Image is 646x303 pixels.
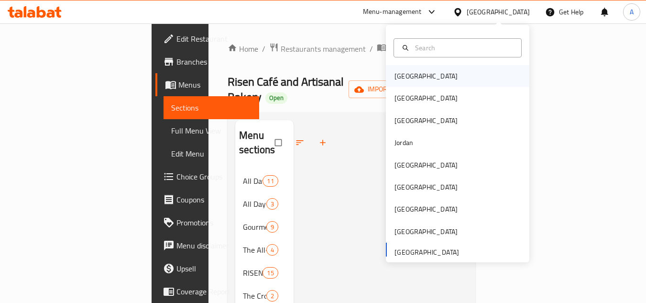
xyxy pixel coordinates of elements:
[171,102,252,113] span: Sections
[176,240,252,251] span: Menu disclaimer
[176,217,252,228] span: Promotions
[243,221,266,233] span: Gourmet Artisanal Sandwiches
[281,43,366,55] span: Restaurants management
[263,267,278,279] div: items
[155,165,260,188] a: Choice Groups
[164,96,260,119] a: Sections
[155,257,260,280] a: Upsell
[235,261,294,284] div: RISEN SIGNATURE LOAVES15
[394,204,458,214] div: [GEOGRAPHIC_DATA]
[171,148,252,159] span: Edit Menu
[394,115,458,126] div: [GEOGRAPHIC_DATA]
[266,221,278,233] div: items
[243,290,266,302] span: The Croffles
[289,132,312,153] span: Sort sections
[630,7,634,17] span: A
[267,200,278,209] span: 3
[235,192,294,215] div: All Day Brunch3
[176,56,252,67] span: Branches
[467,7,530,17] div: [GEOGRAPHIC_DATA]
[263,269,277,278] span: 15
[228,43,475,55] nav: breadcrumb
[235,169,294,192] div: All Day Breakfast11
[243,267,263,279] span: RISEN SIGNATURE LOAVES
[171,125,252,136] span: Full Menu View
[155,188,260,211] a: Coupons
[176,171,252,182] span: Choice Groups
[228,71,344,108] span: Risen Café and Artisanal Bakery
[155,50,260,73] a: Branches
[178,79,252,90] span: Menus
[243,175,263,187] span: All Day Breakfast
[155,73,260,96] a: Menus
[394,71,458,81] div: [GEOGRAPHIC_DATA]
[235,215,294,238] div: Gourmet Artisanal Sandwiches9
[176,263,252,274] span: Upsell
[164,142,260,165] a: Edit Menu
[269,134,289,152] span: Select all sections
[312,132,335,153] button: Add section
[370,43,373,55] li: /
[266,244,278,256] div: items
[155,27,260,50] a: Edit Restaurant
[235,238,294,261] div: The All-Day R&R Dishes4
[243,198,266,210] span: All Day Brunch
[263,175,278,187] div: items
[155,234,260,257] a: Menu disclaimer
[155,280,260,303] a: Coverage Report
[243,244,266,256] span: The All-Day R&R Dishes
[269,43,366,55] a: Restaurants management
[176,194,252,205] span: Coupons
[394,226,458,237] div: [GEOGRAPHIC_DATA]
[267,246,278,255] span: 4
[164,119,260,142] a: Full Menu View
[394,182,458,192] div: [GEOGRAPHIC_DATA]
[394,137,413,148] div: Jordan
[265,92,287,104] div: Open
[263,177,277,186] span: 11
[377,43,410,55] a: Menus
[394,93,458,103] div: [GEOGRAPHIC_DATA]
[356,83,402,95] span: import
[411,43,515,53] input: Search
[363,6,422,18] div: Menu-management
[266,290,278,302] div: items
[394,160,458,170] div: [GEOGRAPHIC_DATA]
[262,43,265,55] li: /
[265,94,287,102] span: Open
[176,33,252,45] span: Edit Restaurant
[176,286,252,297] span: Coverage Report
[349,80,410,98] button: import
[155,211,260,234] a: Promotions
[267,223,278,232] span: 9
[266,198,278,210] div: items
[267,292,278,301] span: 2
